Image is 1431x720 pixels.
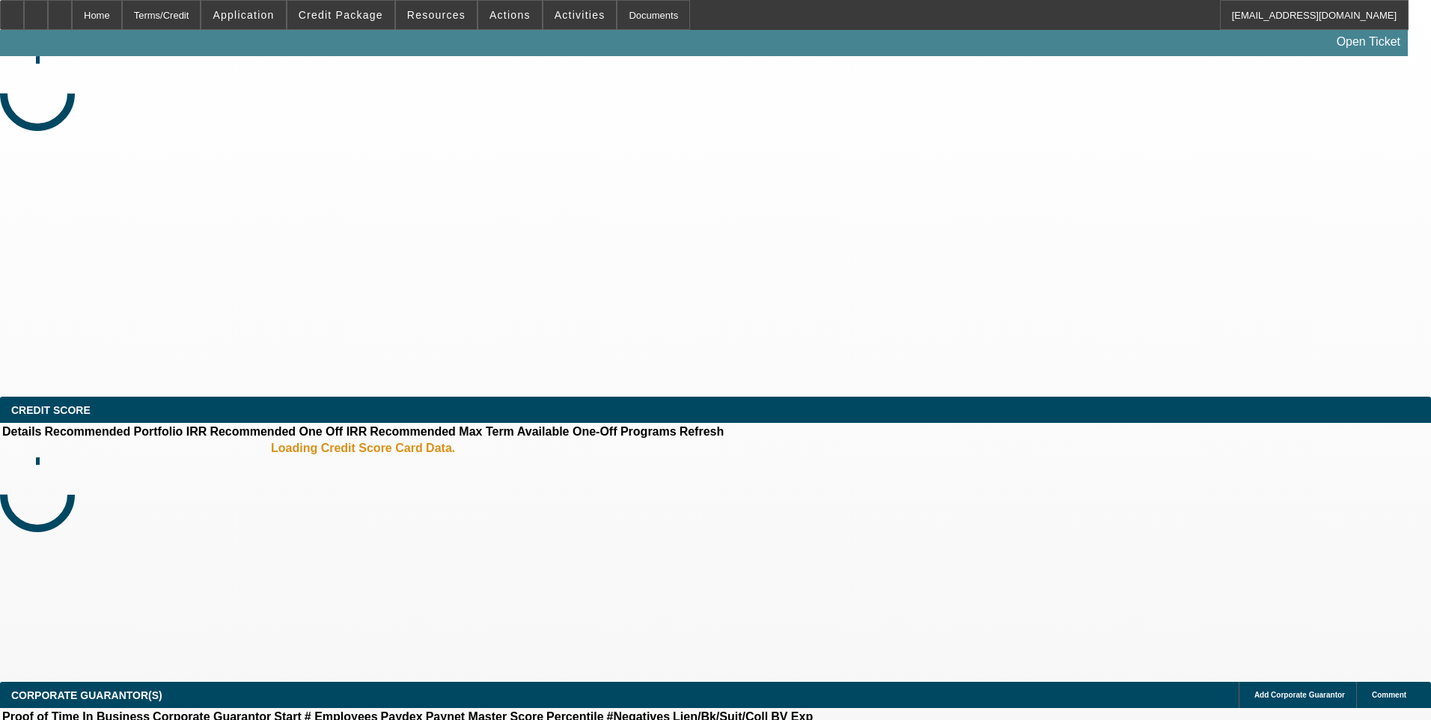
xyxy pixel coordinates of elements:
th: Recommended Portfolio IRR [43,424,207,439]
th: Refresh [679,424,725,439]
span: Actions [489,9,531,21]
th: Recommended Max Term [369,424,515,439]
span: Application [213,9,274,21]
button: Resources [396,1,477,29]
th: Details [1,424,42,439]
span: Comment [1372,691,1406,699]
span: Activities [555,9,605,21]
button: Application [201,1,285,29]
button: Credit Package [287,1,394,29]
b: Loading Credit Score Card Data. [271,442,455,455]
span: Resources [407,9,466,21]
button: Actions [478,1,542,29]
span: Credit Package [299,9,383,21]
button: Activities [543,1,617,29]
a: Open Ticket [1331,29,1406,55]
span: Add Corporate Guarantor [1254,691,1345,699]
th: Available One-Off Programs [516,424,677,439]
span: CORPORATE GUARANTOR(S) [11,689,162,701]
th: Recommended One Off IRR [209,424,367,439]
span: CREDIT SCORE [11,404,91,416]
